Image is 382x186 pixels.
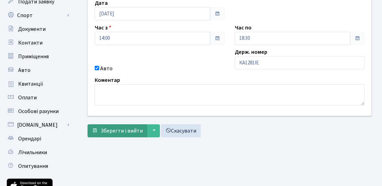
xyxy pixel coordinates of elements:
a: Опитування [3,159,72,173]
span: Особові рахунки [18,108,59,115]
label: Держ. номер [235,48,267,56]
label: Час з [95,24,111,32]
a: Скасувати [161,124,201,137]
span: Документи [18,25,46,33]
span: Авто [18,66,31,74]
span: Оплати [18,94,37,101]
span: Контакти [18,39,43,47]
a: Документи [3,22,72,36]
span: Опитування [18,162,48,170]
input: AA0001AA [235,56,364,69]
span: Приміщення [18,53,49,60]
a: Авто [3,63,72,77]
a: Лічильники [3,146,72,159]
a: Оплати [3,91,72,104]
a: [DOMAIN_NAME] [3,118,72,132]
label: Авто [100,64,113,73]
button: Зберегти і вийти [88,124,147,137]
span: Зберегти і вийти [101,127,143,135]
a: Квитанції [3,77,72,91]
a: Спорт [3,9,72,22]
label: Коментар [95,76,120,84]
a: Контакти [3,36,72,50]
label: Час по [235,24,252,32]
span: Лічильники [18,149,47,156]
span: Орендарі [18,135,41,142]
a: Орендарі [3,132,72,146]
a: Особові рахунки [3,104,72,118]
span: Квитанції [18,80,43,88]
a: Приміщення [3,50,72,63]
